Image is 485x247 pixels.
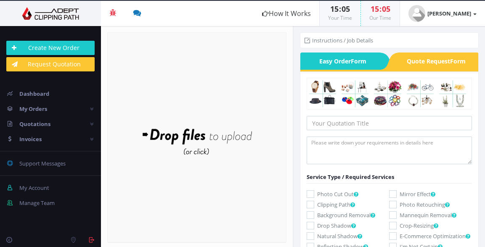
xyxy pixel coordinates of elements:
[408,5,425,22] img: user_default.jpg
[371,4,379,14] span: 15
[400,53,479,70] a: Quote RequestForm
[389,232,472,240] label: E-Commerce Optimization
[19,120,50,128] span: Quotations
[307,200,390,209] label: Clipping Path
[307,173,472,181] div: Service Type / Required Services
[300,53,379,70] a: Easy OrderForm
[305,36,373,45] li: Instructions / Job Details
[339,4,342,14] span: :
[307,232,390,240] label: Natural Shadow
[19,105,47,113] span: My Orders
[389,190,472,198] label: Mirror Effect
[342,4,350,14] span: 05
[400,1,485,26] a: [PERSON_NAME]
[351,57,366,65] i: Form
[389,221,472,230] label: Crop-Resizing
[307,116,472,130] input: Your Quotation Title
[19,184,49,192] span: My Account
[450,57,466,65] i: Form
[19,160,66,167] span: Support Messages
[427,10,471,17] strong: [PERSON_NAME]
[19,199,55,207] span: Manage Team
[6,7,95,20] img: Adept Graphics
[389,200,472,209] label: Photo Retouching
[19,135,42,143] span: Invoices
[389,211,472,219] label: Mannequin Removal
[307,211,390,219] label: Background Removal
[6,57,95,71] a: Request Quotation
[379,4,382,14] span: :
[19,90,49,97] span: Dashboard
[6,41,95,55] a: Create New Order
[382,4,390,14] span: 05
[330,4,339,14] span: 15
[400,53,479,70] span: Quote Request
[254,1,319,26] a: How It Works
[300,53,379,70] span: Easy Order
[328,14,352,21] small: Your Time
[307,221,390,230] label: Drop Shadow
[307,190,390,198] label: Photo Cut Out
[369,14,391,21] small: Our Time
